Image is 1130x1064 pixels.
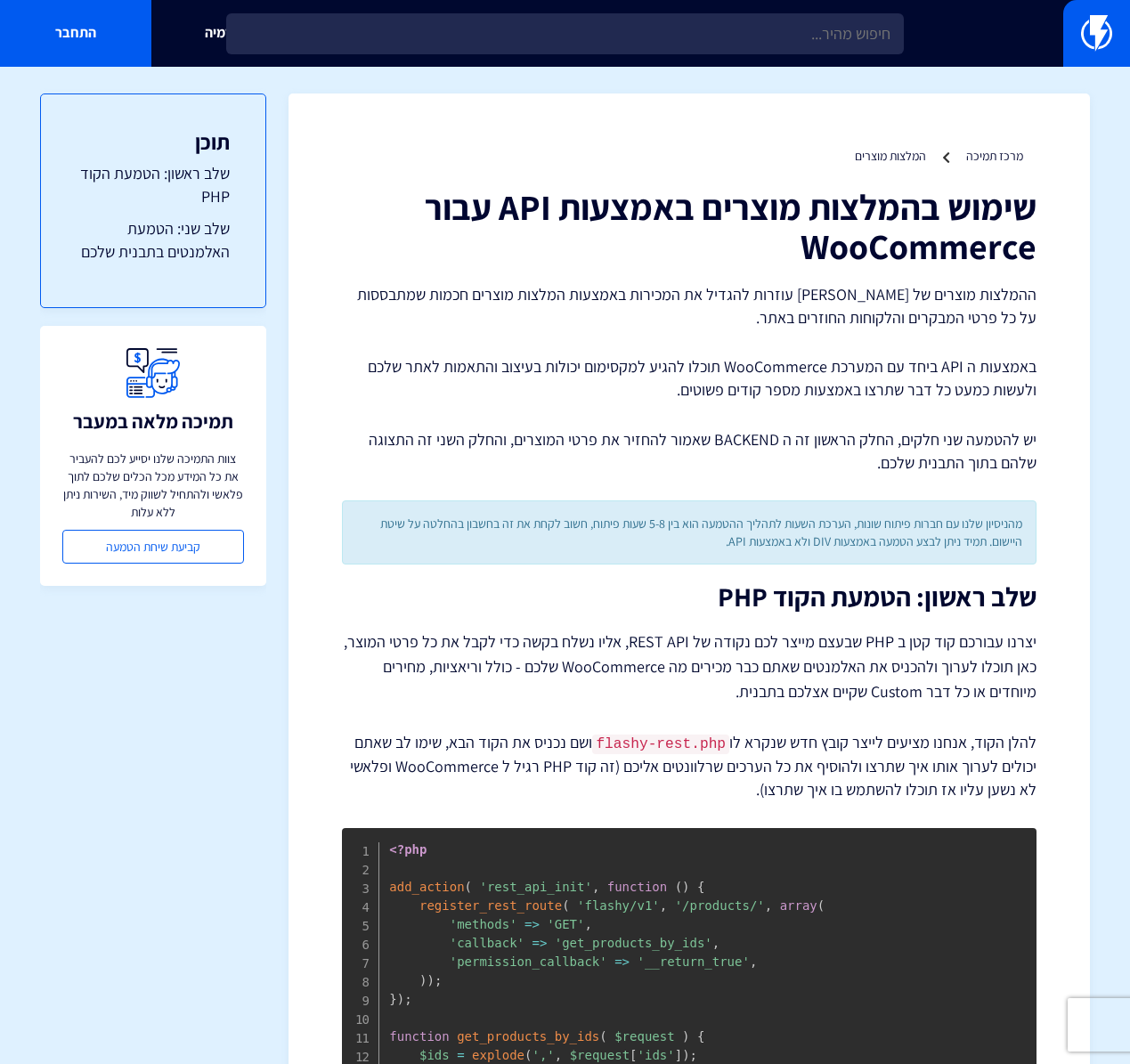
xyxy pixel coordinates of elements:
span: 'methods' [450,917,517,931]
a: שלב ראשון: הטמעת הקוד PHP [77,162,230,207]
span: 'callback' [450,936,524,950]
h3: תמיכה מלאה במעבר [73,410,233,432]
span: ( [465,880,472,894]
span: ( [817,898,825,913]
div: מהניסיון שלנו עם חברות פיתוח שונות, הערכת השעות לתהליך ההטמעה הוא בין 5-8 שעות פיתוח, חשוב לקחת א... [342,500,1037,564]
span: $request [570,1048,630,1062]
span: 'GET' [547,917,584,931]
span: ) [397,992,404,1006]
span: } [389,992,396,1006]
span: ) [682,880,689,894]
span: '__return_true' [637,954,749,969]
p: יש להטמעה שני חלקים, החלק הראשון זה ה BACKEND שאמור להחזיר את פרטי המוצרים, והחלק השני זה התצוגה ... [342,428,1037,474]
span: ) [419,973,427,987]
span: ',' [532,1048,554,1062]
span: ( [675,880,682,894]
span: ) [682,1029,689,1044]
span: function [607,880,667,894]
input: חיפוש מהיר... [226,13,904,54]
p: צוות התמיכה שלנו יסייע לכם להעביר את כל המידע מכל הכלים שלכם לתוך פלאשי ולהתחיל לשווק מיד, השירות... [62,450,244,521]
span: $ids [419,1048,450,1062]
span: ) [682,1048,689,1062]
span: [ [630,1048,637,1062]
span: '/products/' [675,898,765,913]
p: ההמלצות מוצרים של [PERSON_NAME] עוזרות להגדיל את המכירות באמצעות המלצות מוצרים חכמות שמתבססות על ... [342,283,1037,329]
p: באמצעות ה API ביחד עם המערכת WooCommerce תוכלו להגיע למקסימום יכולות בעיצוב והתאמות לאתר שלכם ולע... [342,355,1037,401]
a: קביעת שיחת הטמעה [62,530,244,564]
code: flashy-rest.php [592,735,729,754]
span: $request [614,1029,674,1044]
span: 'get_products_by_ids' [555,936,712,950]
span: register_rest_route [419,898,562,913]
span: , [592,880,599,894]
span: 'permission_callback' [450,954,607,969]
span: 'flashy/v1' [577,898,660,913]
a: מרכז תמיכה [966,148,1023,164]
h2: שלב ראשון: הטמעת הקוד PHP [342,582,1037,612]
span: => [532,936,547,950]
span: , [765,898,772,913]
span: ( [562,898,569,913]
a: שלב שני: הטמעת האלמנטים בתבנית שלכם [77,217,230,263]
p: להלן הקוד, אנחנו מציעים לייצר קובץ חדש שנקרא לו ושם נכניס את הקוד הבא, שימו לב שאתם יכולים לערוך ... [342,731,1037,801]
span: <?php [389,842,427,857]
span: ; [404,992,411,1006]
span: 'rest_api_init' [479,880,591,894]
p: יצרנו עבורכם קוד קטן ב PHP שבעצם מייצר לכם נקודה של REST API, אליו נשלח בקשה כדי לקבל את כל פרטי ... [342,629,1037,704]
h3: תוכן [77,130,230,153]
a: המלצות מוצרים [855,148,926,164]
span: ) [427,973,434,987]
span: 'ids' [638,1048,675,1062]
span: array [780,898,817,913]
span: add_action [389,880,464,894]
span: => [614,954,630,969]
span: ( [599,1029,606,1044]
span: ] [675,1048,682,1062]
span: , [712,936,719,950]
span: { [697,880,704,894]
span: , [750,954,757,969]
span: get_products_by_ids [457,1029,599,1044]
h1: שימוש בהמלצות מוצרים באמצעות API עבור WooCommerce [342,187,1037,265]
span: explode [472,1048,524,1062]
span: function [389,1029,449,1044]
span: ( [524,1048,532,1062]
span: { [697,1029,704,1044]
span: ; [690,1048,697,1062]
span: , [584,917,591,931]
span: , [555,1048,562,1062]
span: = [457,1048,464,1062]
span: => [524,917,540,931]
span: ; [435,973,442,987]
span: , [660,898,667,913]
